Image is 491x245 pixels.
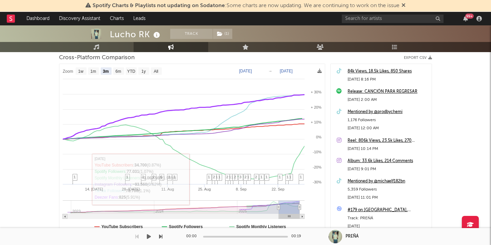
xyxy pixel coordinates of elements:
div: Track: PREÑÁ [348,214,428,222]
span: 1 [168,175,170,179]
div: [DATE] [348,222,428,230]
text: 6m [116,69,121,74]
text: + 30% [311,90,322,94]
span: 1 [231,175,233,179]
div: 00:19 [291,232,305,241]
text: 28. [DATE] [122,187,140,191]
span: ( 1 ) [213,29,233,39]
a: Discovery Assistant [54,12,105,25]
text: 1y [141,69,146,74]
span: 1 [266,175,268,179]
span: 1 [260,175,262,179]
div: 00:00 [186,232,200,241]
a: Mentioned by @prodbychemi [348,108,428,116]
span: 2 [255,175,257,179]
span: 1 [208,175,210,179]
a: 84k Views, 18.5k Likes, 850 Shares [348,67,428,75]
div: 99 + [465,14,474,19]
text: → [268,69,272,73]
span: 1 [287,175,289,179]
a: Album: 33.6k Likes, 214 Comments [348,157,428,165]
text: YTD [127,69,135,74]
button: 99+ [463,16,468,21]
text: -30% [313,180,321,184]
div: [DATE] 12:00 AM [348,124,428,132]
a: #179 on [GEOGRAPHIC_DATA], [GEOGRAPHIC_DATA] [348,206,428,214]
span: 1 [247,175,249,179]
text: -10% [313,150,321,154]
text: 25. Aug [198,187,211,191]
text: Spotify Monthly Listeners [236,224,286,229]
text: Spotify Followers [169,224,203,229]
span: : Some charts are now updating. We are continuing to work on the issue [93,3,399,8]
span: 1 [126,175,128,179]
text: 3m [103,69,109,74]
text: Zoom [63,69,73,74]
button: Track [170,29,213,39]
span: Cross-Platform Comparison [59,54,135,62]
span: 1 [174,175,176,179]
span: 1 [229,175,231,179]
text: [DATE] [280,69,293,73]
span: 3 [239,175,241,179]
span: 1 [216,175,218,179]
div: [DATE] 8:16 PM [348,75,428,84]
a: Mentioned by @michaelf182bn [348,177,428,185]
text: [DATE] [239,69,252,73]
div: Lucho RK [110,29,162,40]
text: -20% [313,165,321,169]
span: 2 [234,175,236,179]
div: [DATE] 11:01 PM [348,194,428,202]
text: All [154,69,158,74]
a: Leads [129,12,150,25]
span: 2 [226,175,228,179]
span: 1 [74,175,76,179]
span: 1 [142,175,144,179]
text: 0% [316,135,321,139]
span: 5 [160,175,162,179]
div: 1,176 Followers [348,116,428,124]
span: 1 [300,175,302,179]
div: [DATE] 10:14 PM [348,145,428,153]
text: YouTube Subscribers [101,224,143,229]
div: [DATE] 2:00 AM [348,96,428,104]
span: 2 [213,175,215,179]
text: 1m [91,69,96,74]
text: 22. Sep [272,187,284,191]
span: Spotify Charts & Playlists not updating on Sodatone [93,3,225,8]
span: 2 [153,175,155,179]
span: 1 [289,175,291,179]
span: 1 [279,175,281,179]
text: 8. Sep [236,187,247,191]
text: 11. Aug [161,187,174,191]
div: PREÑÁ [346,233,359,240]
a: Reel: 806k Views, 23.5k Likes, 270 Comments [348,137,428,145]
div: [DATE] 9:01 PM [348,165,428,173]
text: + 20% [311,105,322,109]
a: Charts [105,12,129,25]
span: Dismiss [401,3,406,8]
button: Export CSV [404,56,432,60]
div: 5,359 Followers [348,185,428,194]
text: 14. [DATE] [85,187,103,191]
a: Release: CANCIÓN PARA REGRESAR [348,88,428,96]
span: 1 [218,175,220,179]
text: + 10% [311,120,322,124]
text: 1w [78,69,84,74]
a: Dashboard [22,12,54,25]
span: 2 [244,175,247,179]
input: Search for artists [342,15,444,23]
button: (1) [213,29,232,39]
